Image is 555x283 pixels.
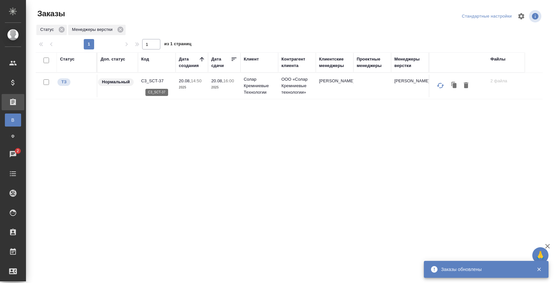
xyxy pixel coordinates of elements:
[490,56,505,62] div: Файлы
[72,26,115,33] p: Менеджеры верстки
[244,56,259,62] div: Клиент
[357,56,388,69] div: Проектные менеджеры
[141,56,149,62] div: Код
[179,84,205,91] p: 2025
[461,79,472,92] button: Удалить
[60,56,75,62] div: Статус
[394,78,425,84] p: [PERSON_NAME]
[101,56,125,62] div: Доп. статус
[394,56,425,69] div: Менеджеры верстки
[5,114,21,127] a: В
[141,78,172,84] p: C3_SCT-37
[281,56,313,69] div: Контрагент клиента
[490,78,522,84] p: 2 файла
[179,56,199,69] div: Дата создания
[179,78,191,83] p: 20.08,
[529,10,543,22] span: Посмотреть информацию
[532,247,549,263] button: 🙏
[535,249,546,262] span: 🙏
[448,79,461,92] button: Клонировать
[211,84,237,91] p: 2025
[2,146,24,162] a: 2
[281,76,313,96] p: ООО «Солар Кремниевые технологии»
[61,79,67,85] p: ТЗ
[8,133,18,140] span: Ф
[36,25,67,35] div: Статус
[97,78,135,87] div: Статус по умолчанию для стандартных заказов
[57,78,93,87] div: Выставляет КМ при отправке заказа на расчет верстке (для тикета) или для уточнения сроков на прои...
[36,8,65,19] span: Заказы
[441,266,527,273] div: Заказы обновлены
[319,56,350,69] div: Клиентские менеджеры
[191,78,202,83] p: 14:50
[460,11,513,21] div: split button
[68,25,126,35] div: Менеджеры верстки
[223,78,234,83] p: 16:00
[316,74,353,97] td: [PERSON_NAME]
[8,117,18,123] span: В
[102,79,130,85] p: Нормальный
[211,56,231,69] div: Дата сдачи
[5,130,21,143] a: Ф
[532,266,546,272] button: Закрыть
[433,78,448,93] button: Обновить
[13,148,23,154] span: 2
[513,8,529,24] span: Настроить таблицу
[244,76,275,96] p: Солар Кремниевые Технологии
[164,40,191,49] span: из 1 страниц
[40,26,56,33] p: Статус
[211,78,223,83] p: 20.08,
